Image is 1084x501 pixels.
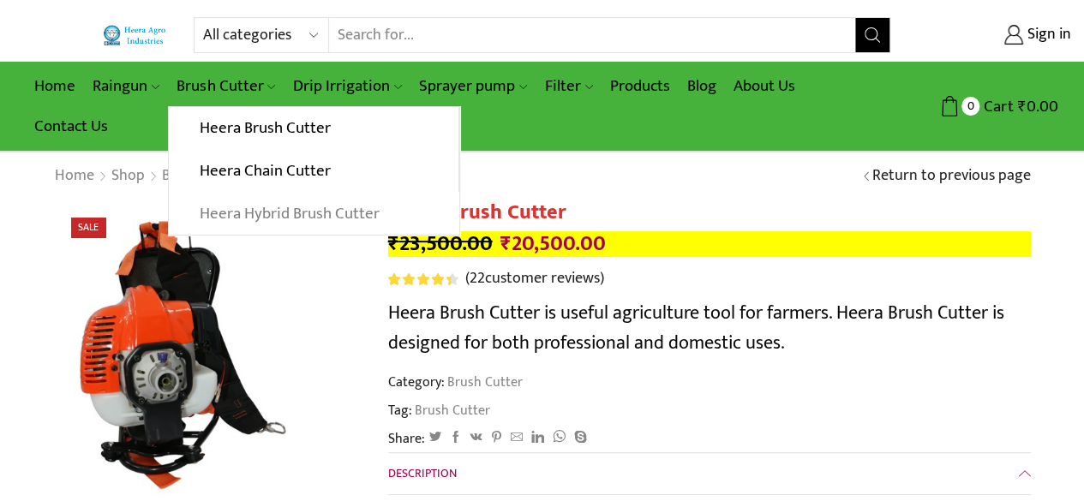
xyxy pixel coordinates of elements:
[536,66,602,106] a: Filter
[161,165,247,188] a: Brush Cutter
[169,192,458,235] a: Heera Hybrid Brush Cutter
[111,165,146,188] a: Shop
[1018,93,1027,120] span: ₹
[169,107,458,150] a: Heera Brush Cutter
[388,273,452,285] span: Rated out of 5 based on customer ratings
[388,273,458,285] div: Rated 4.55 out of 5
[388,273,461,285] span: 22
[388,453,1031,494] a: Description
[54,165,95,188] a: Home
[329,18,855,52] input: Search for...
[388,226,493,261] bdi: 23,500.00
[388,226,399,261] span: ₹
[410,66,536,106] a: Sprayer pump
[284,66,410,106] a: Drip Irrigation
[168,66,284,106] a: Brush Cutter
[907,91,1058,122] a: 0 Cart ₹0.00
[71,218,105,237] span: Sale
[388,463,457,483] span: Description
[388,200,1031,225] h1: Heera Brush Cutter
[725,66,804,106] a: About Us
[470,265,485,291] span: 22
[500,226,606,261] bdi: 20,500.00
[872,165,1031,188] a: Return to previous page
[1018,93,1058,120] bdi: 0.00
[412,401,490,420] a: Brush Cutter
[388,401,1031,420] span: Tag:
[916,20,1071,51] a: Sign in
[388,373,523,392] span: Category:
[961,97,979,115] span: 0
[602,66,679,106] a: Products
[1023,24,1071,46] span: Sign in
[54,165,247,188] nav: Breadcrumb
[169,150,458,193] a: Heera Chain Cutter
[388,297,1004,359] span: Heera Brush Cutter is useful agriculture tool for farmers. Heera Brush Cutter is designed for bot...
[445,371,523,393] a: Brush Cutter
[979,95,1014,118] span: Cart
[465,268,604,290] a: (22customer reviews)
[26,66,84,106] a: Home
[84,66,168,106] a: Raingun
[26,106,117,146] a: Contact Us
[679,66,725,106] a: Blog
[388,429,425,449] span: Share:
[855,18,889,52] button: Search button
[500,226,512,261] span: ₹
